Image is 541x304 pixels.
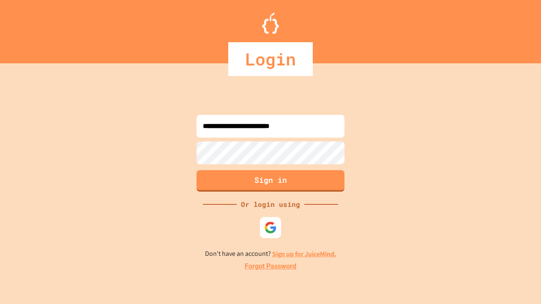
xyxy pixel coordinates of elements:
button: Sign in [197,170,344,192]
a: Forgot Password [245,261,296,271]
img: Logo.svg [262,13,279,34]
img: google-icon.svg [264,221,277,234]
p: Don't have an account? [205,249,336,259]
div: Or login using [237,199,304,209]
div: Login [228,42,313,76]
a: Sign up for JuiceMind. [272,250,336,258]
